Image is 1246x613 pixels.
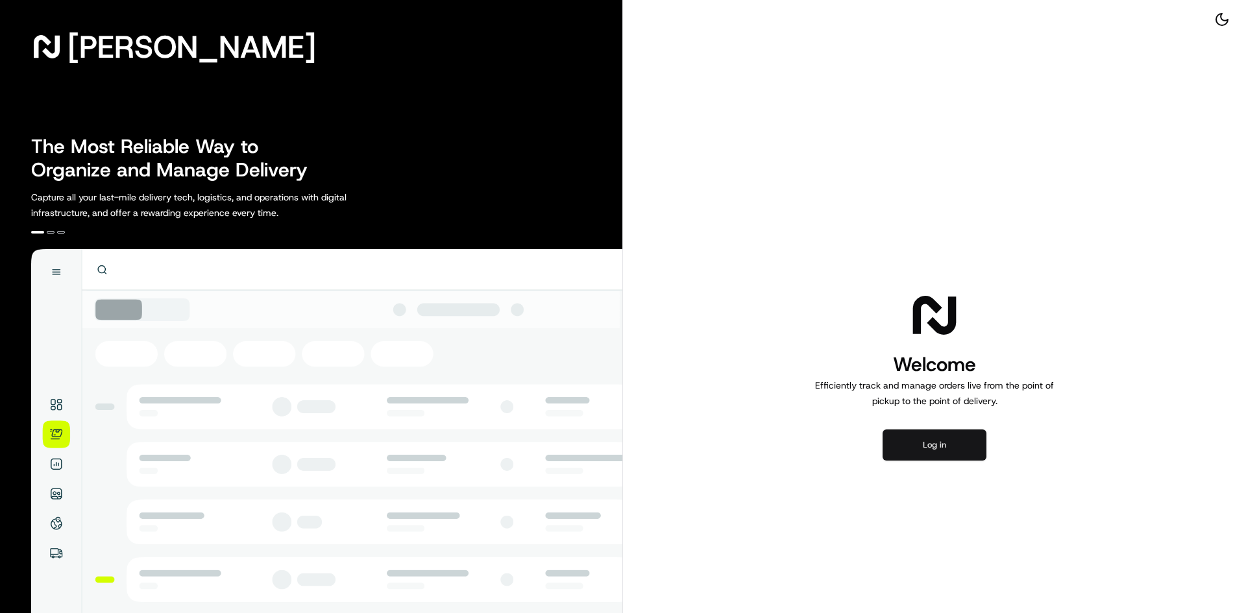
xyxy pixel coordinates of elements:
button: Log in [883,429,986,461]
h2: The Most Reliable Way to Organize and Manage Delivery [31,135,322,182]
p: Capture all your last-mile delivery tech, logistics, and operations with digital infrastructure, ... [31,189,405,221]
span: [PERSON_NAME] [67,34,316,60]
p: Efficiently track and manage orders live from the point of pickup to the point of delivery. [810,378,1059,409]
h1: Welcome [810,352,1059,378]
